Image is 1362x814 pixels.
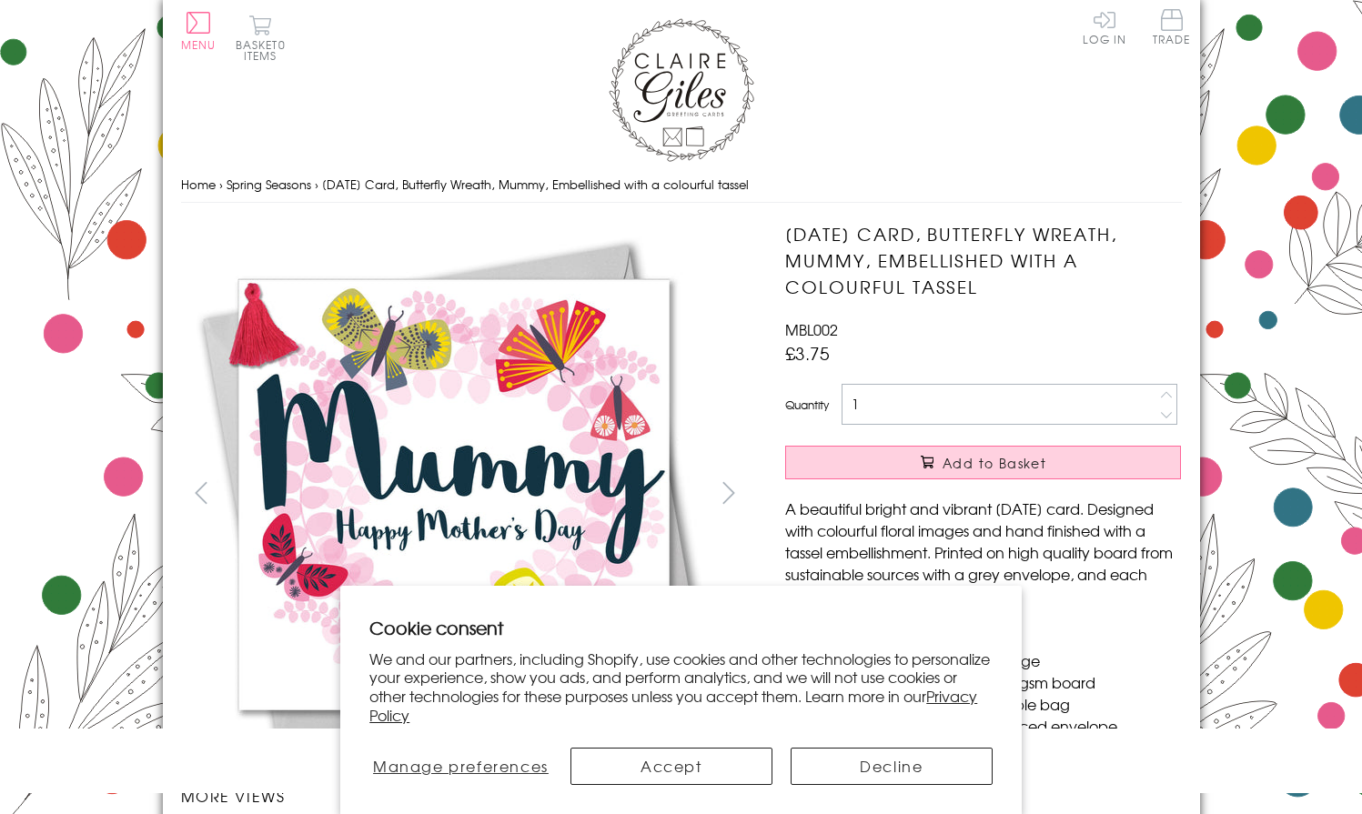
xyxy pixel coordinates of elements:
span: Trade [1153,9,1191,45]
p: A beautiful bright and vibrant [DATE] card. Designed with colourful floral images and hand finish... [785,497,1181,607]
button: prev [181,472,222,513]
img: Mother's Day Card, Butterfly Wreath, Mummy, Embellished with a colourful tassel [180,221,726,767]
span: › [219,176,223,193]
button: Menu [181,12,217,50]
img: Mother's Day Card, Butterfly Wreath, Mummy, Embellished with a colourful tassel [749,221,1295,767]
p: We and our partners, including Shopify, use cookies and other technologies to personalize your ex... [369,649,993,725]
button: Accept [570,748,772,785]
a: Privacy Policy [369,685,977,726]
img: Claire Giles Greetings Cards [609,18,754,162]
h1: [DATE] Card, Butterfly Wreath, Mummy, Embellished with a colourful tassel [785,221,1181,299]
a: Log In [1083,9,1126,45]
span: › [315,176,318,193]
h3: More views [181,785,750,807]
span: MBL002 [785,318,838,340]
button: Add to Basket [785,446,1181,479]
h2: Cookie consent [369,615,993,640]
a: Trade [1153,9,1191,48]
nav: breadcrumbs [181,166,1182,204]
button: Decline [791,748,993,785]
button: Manage preferences [369,748,551,785]
span: Manage preferences [373,755,549,777]
span: Add to Basket [943,454,1046,472]
button: Basket0 items [236,15,286,61]
span: £3.75 [785,340,830,366]
a: Home [181,176,216,193]
span: 0 items [244,36,286,64]
span: [DATE] Card, Butterfly Wreath, Mummy, Embellished with a colourful tassel [322,176,749,193]
span: Menu [181,36,217,53]
button: next [708,472,749,513]
label: Quantity [785,397,829,413]
a: Spring Seasons [227,176,311,193]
